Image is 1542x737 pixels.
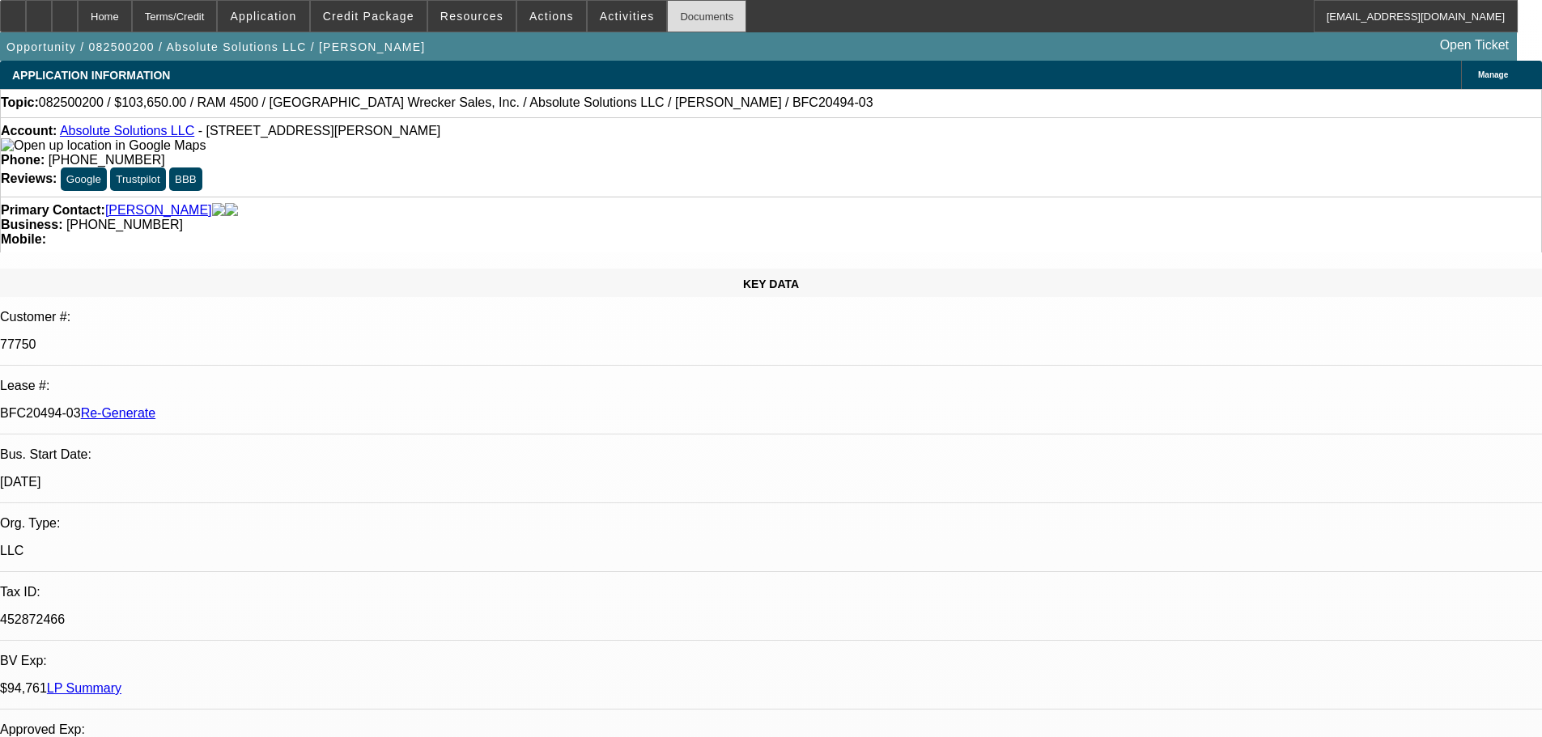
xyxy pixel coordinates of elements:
[60,124,194,138] a: Absolute Solutions LLC
[1,153,45,167] strong: Phone:
[81,406,156,420] a: Re-Generate
[110,167,165,191] button: Trustpilot
[230,10,296,23] span: Application
[440,10,503,23] span: Resources
[600,10,655,23] span: Activities
[1478,70,1508,79] span: Manage
[517,1,586,32] button: Actions
[1,203,105,218] strong: Primary Contact:
[743,277,799,290] span: KEY DATA
[105,203,212,218] a: [PERSON_NAME]
[169,167,202,191] button: BBB
[1,218,62,231] strong: Business:
[1434,32,1515,59] a: Open Ticket
[218,1,308,32] button: Application
[1,95,39,110] strong: Topic:
[198,124,441,138] span: - [STREET_ADDRESS][PERSON_NAME]
[311,1,427,32] button: Credit Package
[1,172,57,185] strong: Reviews:
[529,10,574,23] span: Actions
[225,203,238,218] img: linkedin-icon.png
[428,1,516,32] button: Resources
[39,95,873,110] span: 082500200 / $103,650.00 / RAM 4500 / [GEOGRAPHIC_DATA] Wrecker Sales, Inc. / Absolute Solutions L...
[6,40,425,53] span: Opportunity / 082500200 / Absolute Solutions LLC / [PERSON_NAME]
[47,681,121,695] a: LP Summary
[12,69,170,82] span: APPLICATION INFORMATION
[66,218,183,231] span: [PHONE_NUMBER]
[323,10,414,23] span: Credit Package
[1,138,206,153] img: Open up location in Google Maps
[212,203,225,218] img: facebook-icon.png
[1,232,46,246] strong: Mobile:
[588,1,667,32] button: Activities
[61,167,107,191] button: Google
[1,124,57,138] strong: Account:
[49,153,165,167] span: [PHONE_NUMBER]
[1,138,206,152] a: View Google Maps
